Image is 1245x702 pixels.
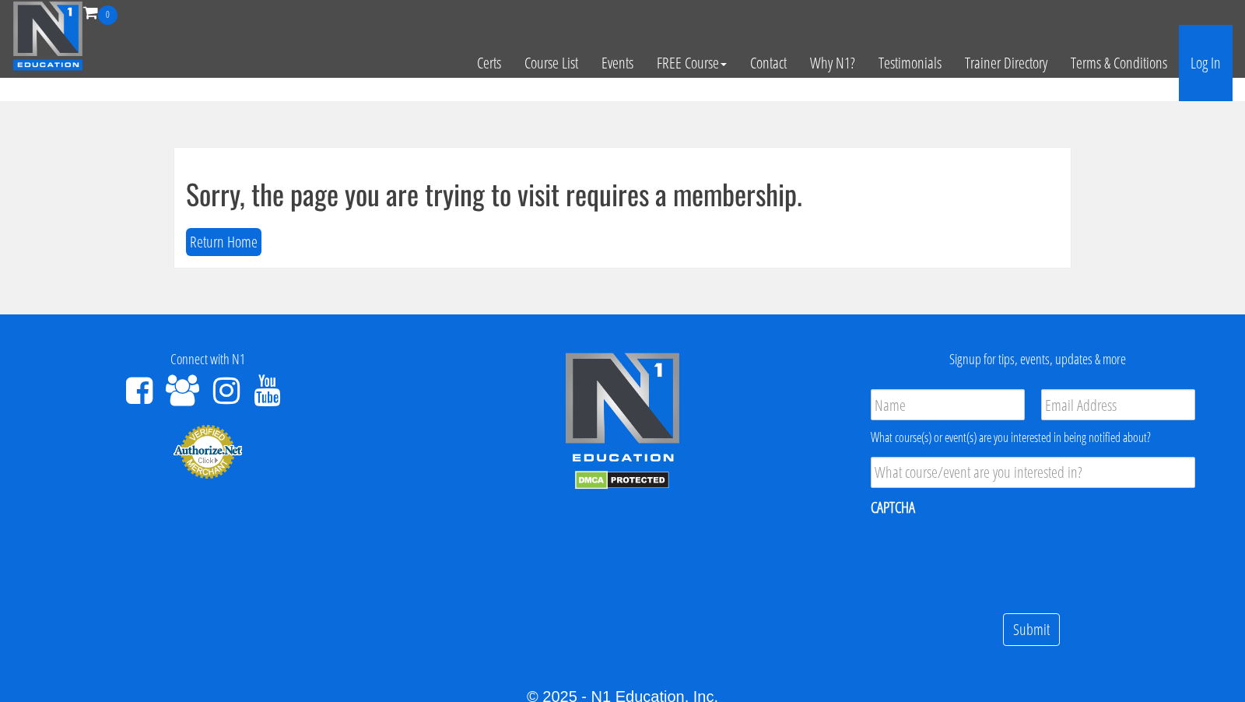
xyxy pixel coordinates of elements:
h4: Signup for tips, events, updates & more [842,352,1233,367]
a: Certs [465,25,513,101]
a: Why N1? [798,25,867,101]
input: Submit [1003,613,1060,647]
input: What course/event are you interested in? [871,457,1195,488]
a: Course List [513,25,590,101]
label: CAPTCHA [871,497,915,518]
a: 0 [83,2,117,23]
input: Name [871,389,1025,420]
a: Log In [1179,25,1233,101]
img: DMCA.com Protection Status [575,471,669,490]
img: n1-edu-logo [564,352,681,467]
h4: Connect with N1 [12,352,403,367]
a: Events [590,25,645,101]
button: Return Home [186,228,261,257]
iframe: reCAPTCHA [871,528,1107,588]
span: 0 [98,5,117,25]
a: Trainer Directory [953,25,1059,101]
a: FREE Course [645,25,738,101]
img: Authorize.Net Merchant - Click to Verify [173,423,243,479]
h1: Sorry, the page you are trying to visit requires a membership. [186,178,1059,209]
input: Email Address [1041,389,1195,420]
a: Testimonials [867,25,953,101]
a: Contact [738,25,798,101]
img: n1-education [12,1,83,71]
a: Terms & Conditions [1059,25,1179,101]
div: What course(s) or event(s) are you interested in being notified about? [871,428,1195,447]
